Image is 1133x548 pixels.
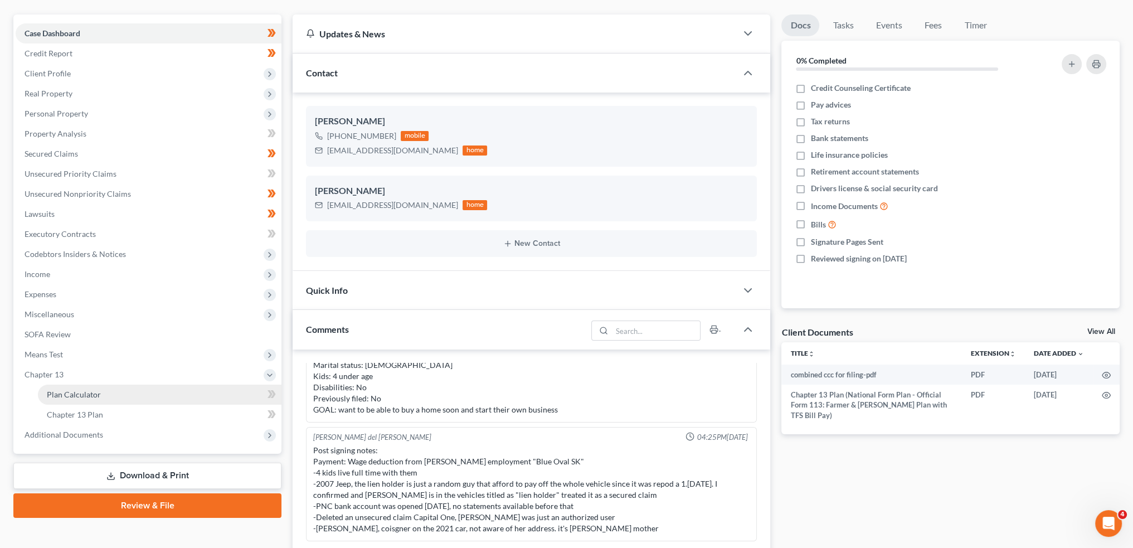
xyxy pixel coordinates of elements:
[962,385,1025,425] td: PDF
[25,149,78,158] span: Secured Claims
[306,67,338,78] span: Contact
[25,209,55,219] span: Lawsuits
[38,405,281,425] a: Chapter 13 Plan
[306,324,349,334] span: Comments
[38,385,281,405] a: Plan Calculator
[971,349,1016,357] a: Extensionunfold_more
[315,185,748,198] div: [PERSON_NAME]
[781,385,962,425] td: Chapter 13 Plan (National Form Plan - Official Form 113: Farmer & [PERSON_NAME] Plan with TFS Bil...
[867,14,911,36] a: Events
[810,166,918,177] span: Retirement account statements
[1034,349,1084,357] a: Date Added expand_more
[16,324,281,345] a: SOFA Review
[955,14,995,36] a: Timer
[25,229,96,239] span: Executory Contracts
[25,289,56,299] span: Expenses
[790,349,814,357] a: Titleunfold_more
[315,239,748,248] button: New Contact
[313,432,431,443] div: [PERSON_NAME] del [PERSON_NAME]
[16,144,281,164] a: Secured Claims
[810,253,906,264] span: Reviewed signing on [DATE]
[25,370,64,379] span: Chapter 13
[16,224,281,244] a: Executory Contracts
[1025,385,1093,425] td: [DATE]
[25,89,72,98] span: Real Property
[781,326,853,338] div: Client Documents
[1025,365,1093,385] td: [DATE]
[327,145,458,156] div: [EMAIL_ADDRESS][DOMAIN_NAME]
[962,365,1025,385] td: PDF
[25,350,63,359] span: Means Test
[810,99,850,110] span: Pay advices
[16,43,281,64] a: Credit Report
[25,49,72,58] span: Credit Report
[16,184,281,204] a: Unsecured Nonpriority Claims
[401,131,429,141] div: mobile
[25,189,131,198] span: Unsecured Nonpriority Claims
[824,14,862,36] a: Tasks
[315,115,748,128] div: [PERSON_NAME]
[1009,351,1016,357] i: unfold_more
[915,14,951,36] a: Fees
[781,365,962,385] td: combined ccc for filing-pdf
[13,463,281,489] a: Download & Print
[1095,510,1122,537] iframe: Intercom live chat
[810,219,825,230] span: Bills
[1077,351,1084,357] i: expand_more
[16,164,281,184] a: Unsecured Priority Claims
[612,321,701,340] input: Search...
[47,390,101,399] span: Plan Calculator
[313,445,750,534] div: Post signing notes: Payment: Wage deduction from [PERSON_NAME] employment "Blue Oval SK" -4 kids ...
[697,432,747,443] span: 04:25PM[DATE]
[1118,510,1127,519] span: 4
[810,116,849,127] span: Tax returns
[306,285,348,295] span: Quick Info
[463,146,487,156] div: home
[463,200,487,210] div: home
[781,14,819,36] a: Docs
[810,149,887,161] span: Life insurance policies
[25,169,116,178] span: Unsecured Priority Claims
[25,69,71,78] span: Client Profile
[25,109,88,118] span: Personal Property
[16,23,281,43] a: Case Dashboard
[327,200,458,211] div: [EMAIL_ADDRESS][DOMAIN_NAME]
[1087,328,1115,336] a: View All
[25,269,50,279] span: Income
[25,309,74,319] span: Miscellaneous
[25,430,103,439] span: Additional Documents
[810,201,877,212] span: Income Documents
[306,28,723,40] div: Updates & News
[810,133,868,144] span: Bank statements
[327,130,396,142] div: [PHONE_NUMBER]
[25,329,71,339] span: SOFA Review
[47,410,103,419] span: Chapter 13 Plan
[810,236,883,248] span: Signature Pages Sent
[810,183,937,194] span: Drivers license & social security card
[25,249,126,259] span: Codebtors Insiders & Notices
[25,129,86,138] span: Property Analysis
[25,28,80,38] span: Case Dashboard
[13,493,281,518] a: Review & File
[16,124,281,144] a: Property Analysis
[796,56,846,65] strong: 0% Completed
[16,204,281,224] a: Lawsuits
[808,351,814,357] i: unfold_more
[810,83,910,94] span: Credit Counseling Certificate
